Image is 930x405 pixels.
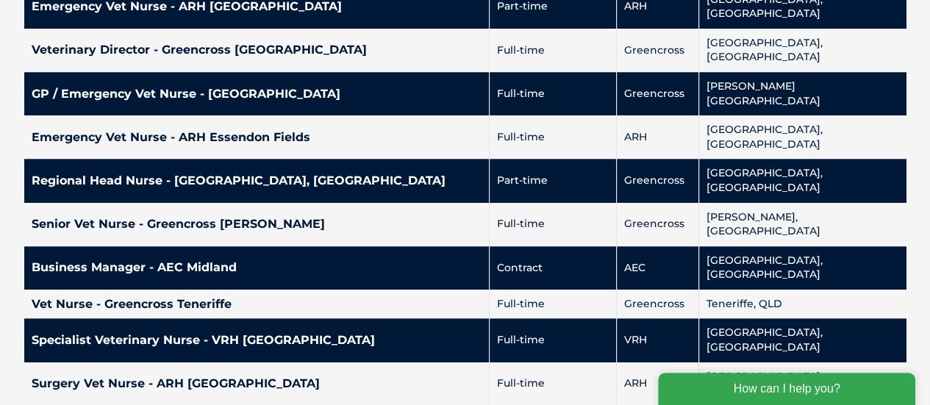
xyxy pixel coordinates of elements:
[490,246,617,290] td: Contract
[490,29,617,72] td: Full-time
[32,132,482,143] h4: Emergency Vet Nurse - ARH Essendon Fields
[32,378,482,390] h4: Surgery Vet Nurse - ARH [GEOGRAPHIC_DATA]
[490,290,617,319] td: Full-time
[490,72,617,115] td: Full-time
[490,159,617,202] td: Part-time
[617,246,699,290] td: AEC
[32,88,482,100] h4: GP / Emergency Vet Nurse - [GEOGRAPHIC_DATA]
[617,318,699,362] td: VRH
[32,334,482,346] h4: Specialist Veterinary Nurse - VRH [GEOGRAPHIC_DATA]
[699,159,906,202] td: [GEOGRAPHIC_DATA], [GEOGRAPHIC_DATA]
[699,203,906,246] td: [PERSON_NAME], [GEOGRAPHIC_DATA]
[699,72,906,115] td: [PERSON_NAME][GEOGRAPHIC_DATA]
[9,9,266,41] div: How can I help you?
[617,159,699,202] td: Greencross
[32,262,482,273] h4: Business Manager - AEC Midland
[699,246,906,290] td: [GEOGRAPHIC_DATA], [GEOGRAPHIC_DATA]
[490,318,617,362] td: Full-time
[490,203,617,246] td: Full-time
[699,318,906,362] td: [GEOGRAPHIC_DATA], [GEOGRAPHIC_DATA]
[32,1,482,12] h4: Emergency Vet Nurse - ARH [GEOGRAPHIC_DATA]
[699,290,906,319] td: Teneriffe, QLD
[617,203,699,246] td: Greencross
[32,298,482,310] h4: Vet Nurse - Greencross Teneriffe
[32,44,482,56] h4: Veterinary Director - Greencross [GEOGRAPHIC_DATA]
[617,72,699,115] td: Greencross
[699,29,906,72] td: [GEOGRAPHIC_DATA], [GEOGRAPHIC_DATA]
[617,29,699,72] td: Greencross
[490,115,617,159] td: Full-time
[699,115,906,159] td: [GEOGRAPHIC_DATA], [GEOGRAPHIC_DATA]
[617,290,699,319] td: Greencross
[617,115,699,159] td: ARH
[32,175,482,187] h4: Regional Head Nurse - [GEOGRAPHIC_DATA], [GEOGRAPHIC_DATA]
[32,218,482,230] h4: Senior Vet Nurse - Greencross [PERSON_NAME]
